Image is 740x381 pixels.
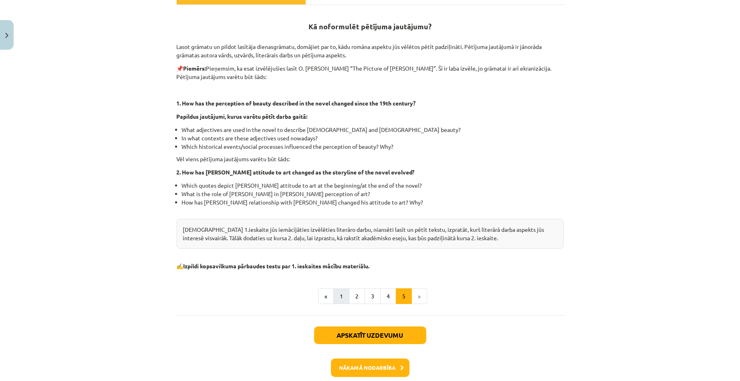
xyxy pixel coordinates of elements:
button: 3 [365,288,381,304]
img: icon-close-lesson-0947bae3869378f0d4975bcd49f059093ad1ed9edebbc8119c70593378902aed.svg [5,33,8,38]
li: Which historical events/social processes influenced the perception of beauty? Why? [182,142,564,151]
p: Lasot grāmatu un pildot lasītāja dienasgrāmatu, domājiet par to, kādu romāna aspektu jūs vēlētos ... [177,34,564,59]
button: Nākamā nodarbība [331,359,409,377]
strong: 1. How has the perception of beauty described in the novel changed since the 19th century? [177,99,416,107]
strong: 2. How has [PERSON_NAME] attitude to art changed as the storyline of the novel evolved? [177,168,415,176]
button: 1 [333,288,349,304]
li: In what contexts are these adjectives used nowadays? [182,134,564,142]
button: 2 [349,288,365,304]
strong: Papildus jautājumi, kurus varētu pētīt darba gaitā: [177,113,308,120]
button: « [318,288,334,304]
strong: Kā noformulēt pētījuma jautājumu? [309,22,431,31]
button: 4 [380,288,396,304]
div: [DEMOGRAPHIC_DATA] 1.ieskaite jūs iemācījāties izvēlēties literāro darbu, niansēti lasīt un pētīt... [177,219,564,249]
li: How has [PERSON_NAME] relationship with [PERSON_NAME] changed his attitude to art? Why? [182,198,564,215]
li: Which quotes depict [PERSON_NAME] attitude to art at the beginning/at the end of the novel? [182,181,564,190]
nav: Page navigation example [177,288,564,304]
button: Apskatīt uzdevumu [314,326,426,344]
button: 5 [396,288,412,304]
p: Vēl viens pētījuma jautājums varētu būt šāds: [177,155,564,163]
strong: Piemērs: [183,65,206,72]
b: Izpildi kopsavilkuma pārbaudes testu par 1. ieskaites mācību materiālu. [183,262,370,270]
li: What adjectives are used in the novel to describe [DEMOGRAPHIC_DATA] and [DEMOGRAPHIC_DATA] beauty? [182,126,564,134]
li: What is the role of [PERSON_NAME] in [PERSON_NAME] perception of art? [182,190,564,198]
p: ✍️ [177,262,564,270]
p: 📌 Pieņemsim, ka esat izvēlējušies lasīt O. [PERSON_NAME] “The Picture of [PERSON_NAME]”. Šī ir la... [177,64,564,81]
